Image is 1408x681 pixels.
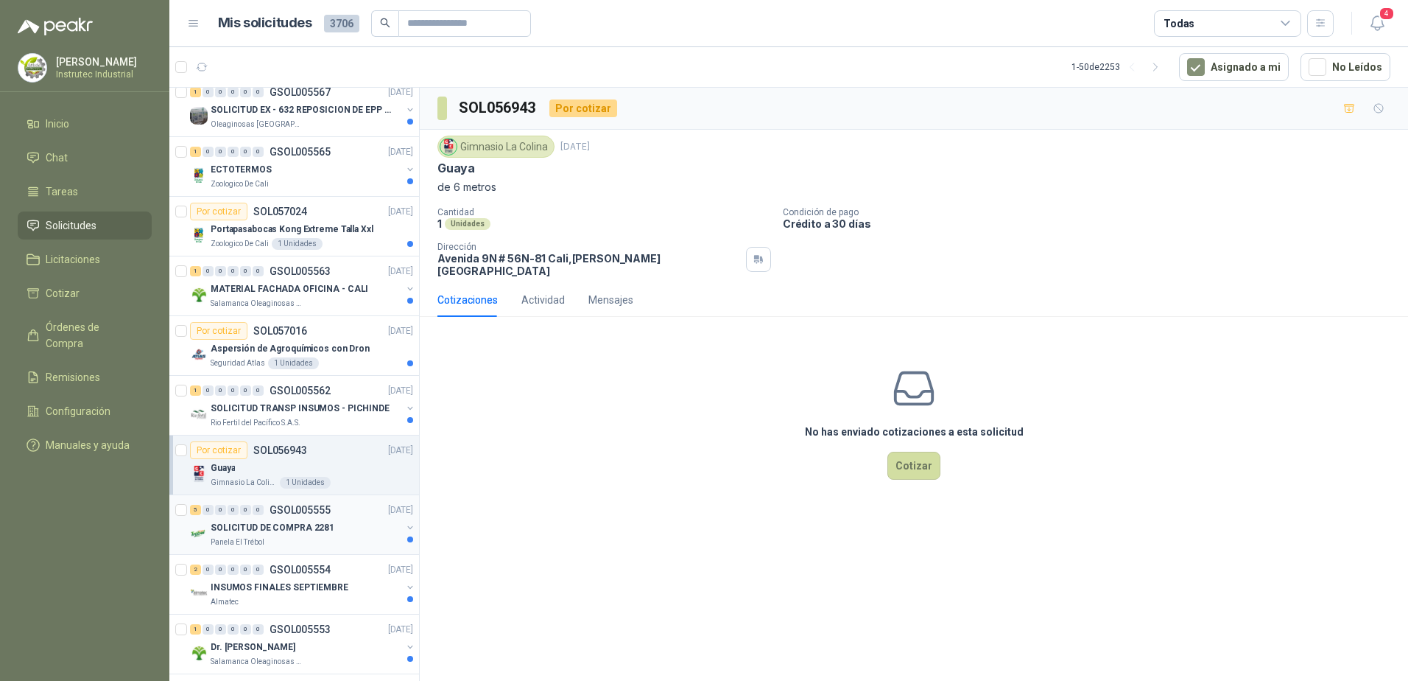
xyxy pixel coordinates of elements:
div: 0 [253,505,264,515]
p: [DATE] [388,623,413,637]
div: 0 [240,505,251,515]
p: GSOL005567 [270,87,331,97]
span: Manuales y ayuda [46,437,130,453]
p: INSUMOS FINALES SEPTIEMBRE [211,581,348,595]
a: 1 0 0 0 0 0 GSOL005567[DATE] Company LogoSOLICITUD EX - 632 REPOSICION DE EPP #2Oleaginosas [GEOG... [190,83,416,130]
div: 2 [190,565,201,575]
p: [DATE] [388,503,413,517]
a: Por cotizarSOL057024[DATE] Company LogoPortapasabocas Kong Extreme Talla XxlZoologico De Cali1 Un... [169,197,419,256]
p: GSOL005554 [270,565,331,575]
div: 1 [190,624,201,635]
img: Company Logo [190,525,208,542]
a: Tareas [18,178,152,206]
img: Company Logo [190,584,208,602]
img: Company Logo [18,54,46,82]
p: [DATE] [388,265,413,279]
p: [DATE] [388,205,413,219]
a: 2 0 0 0 0 0 GSOL005554[DATE] Company LogoINSUMOS FINALES SEPTIEMBREAlmatec [190,561,416,608]
div: Actividad [521,292,565,308]
p: Avenida 9N # 56N-81 Cali , [PERSON_NAME][GEOGRAPHIC_DATA] [437,252,740,277]
div: 1 [190,266,201,276]
a: Remisiones [18,363,152,391]
p: Aspersión de Agroquímicos con Dron [211,342,370,356]
p: Rio Fertil del Pacífico S.A.S. [211,417,300,429]
p: [DATE] [388,384,413,398]
div: 0 [240,87,251,97]
p: de 6 metros [437,179,1390,195]
h1: Mis solicitudes [218,13,312,34]
p: [DATE] [560,140,590,154]
div: 0 [215,385,226,396]
p: Dr. [PERSON_NAME] [211,640,295,654]
a: Cotizar [18,279,152,307]
div: Por cotizar [190,322,247,340]
p: Crédito a 30 días [783,217,1402,230]
p: Salamanca Oleaginosas SAS [211,656,303,668]
p: Condición de pago [783,207,1402,217]
span: Configuración [46,403,110,419]
a: Chat [18,144,152,172]
button: 4 [1364,10,1390,37]
p: Oleaginosas [GEOGRAPHIC_DATA][PERSON_NAME] [211,119,303,130]
div: 5 [190,505,201,515]
div: 0 [240,565,251,575]
p: [DATE] [388,444,413,458]
a: 1 0 0 0 0 0 GSOL005565[DATE] Company LogoECTOTERMOSZoologico De Cali [190,143,416,190]
span: Licitaciones [46,251,100,268]
img: Company Logo [440,139,457,155]
a: Configuración [18,397,152,425]
a: Manuales y ayuda [18,431,152,459]
img: Company Logo [190,107,208,125]
span: Solicitudes [46,217,96,234]
div: 0 [253,624,264,635]
p: 1 [437,217,442,230]
span: 3706 [324,15,359,32]
a: Licitaciones [18,245,152,273]
img: Company Logo [190,226,208,244]
div: 0 [228,505,239,515]
div: Por cotizar [549,99,617,117]
div: 0 [240,624,251,635]
img: Logo peakr [18,18,93,35]
p: MATERIAL FACHADA OFICINA - CALI [211,282,368,296]
a: 1 0 0 0 0 0 GSOL005562[DATE] Company LogoSOLICITUD TRANSP INSUMOS - PICHINDERio Fertil del Pacífi... [190,382,416,429]
span: Cotizar [46,285,80,301]
button: No Leídos [1300,53,1390,81]
p: Seguridad Atlas [211,357,265,369]
p: Gimnasio La Colina [211,477,277,489]
div: 0 [240,266,251,276]
a: Por cotizarSOL057016[DATE] Company LogoAspersión de Agroquímicos con DronSeguridad Atlas1 Unidades [169,316,419,376]
div: 0 [253,147,264,157]
div: Todas [1164,15,1194,32]
span: 4 [1379,7,1395,21]
div: 0 [203,565,214,575]
div: 1 [190,385,201,396]
p: GSOL005555 [270,505,331,515]
p: [DATE] [388,324,413,338]
p: Guaya [437,161,475,176]
a: 1 0 0 0 0 0 GSOL005563[DATE] Company LogoMATERIAL FACHADA OFICINA - CALISalamanca Oleaginosas SAS [190,262,416,310]
img: Company Logo [190,644,208,662]
div: 0 [203,624,214,635]
p: GSOL005562 [270,385,331,396]
p: Dirección [437,242,740,252]
img: Company Logo [190,346,208,363]
p: Salamanca Oleaginosas SAS [211,298,303,310]
div: 0 [228,147,239,157]
a: Solicitudes [18,212,152,240]
div: 0 [228,266,239,276]
p: Guaya [211,461,235,475]
p: GSOL005565 [270,147,331,157]
p: SOL057016 [253,326,307,336]
a: Órdenes de Compra [18,313,152,357]
div: 0 [203,385,214,396]
span: Chat [46,150,68,166]
p: GSOL005563 [270,266,331,276]
div: 1 [190,147,201,157]
div: 0 [253,87,264,97]
span: search [380,18,390,28]
div: 0 [253,565,264,575]
p: SOLICITUD TRANSP INSUMOS - PICHINDE [211,402,390,416]
div: 1 [190,87,201,97]
h3: SOL056943 [459,97,538,119]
